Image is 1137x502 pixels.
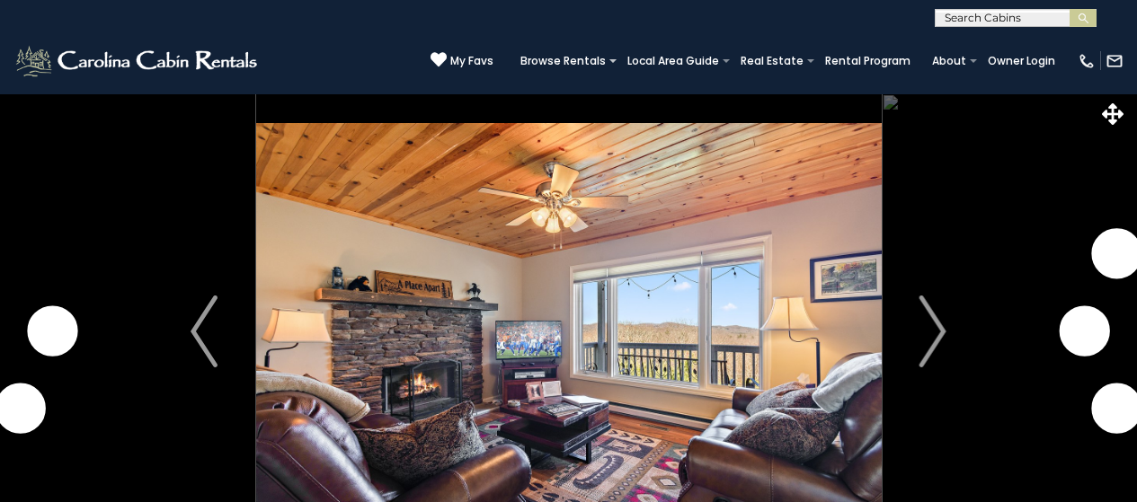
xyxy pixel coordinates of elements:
[511,48,615,74] a: Browse Rentals
[1106,52,1124,70] img: mail-regular-white.png
[919,295,946,367] img: arrow
[191,295,218,367] img: arrow
[816,48,919,74] a: Rental Program
[923,48,975,74] a: About
[13,43,262,79] img: White-1-2.png
[732,48,813,74] a: Real Estate
[979,48,1064,74] a: Owner Login
[1078,52,1096,70] img: phone-regular-white.png
[450,53,493,69] span: My Favs
[431,51,493,70] a: My Favs
[618,48,728,74] a: Local Area Guide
